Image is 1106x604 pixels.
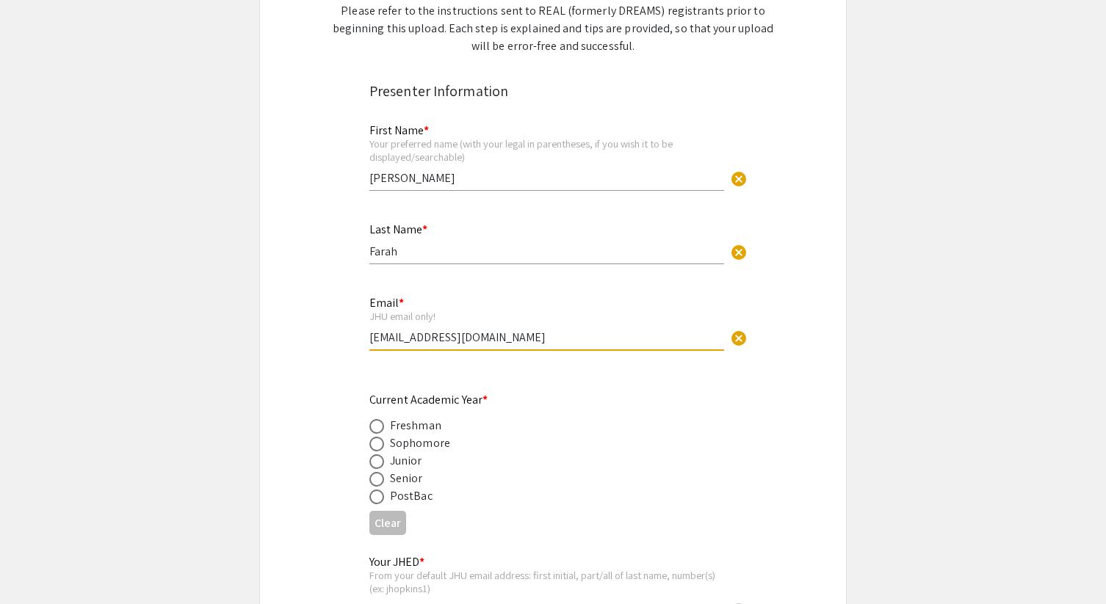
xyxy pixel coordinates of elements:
[369,244,724,259] input: Type Here
[390,470,423,487] div: Senior
[390,417,441,434] div: Freshman
[724,237,753,266] button: Clear
[369,310,724,323] div: JHU email only!
[331,2,775,55] div: Please refer to the instructions sent to REAL (formerly DREAMS) registrants prior to beginning th...
[369,170,724,186] input: Type Here
[369,137,724,163] div: Your preferred name (with your legal in parentheses, if you wish it to be displayed/searchable)
[369,511,406,535] button: Clear
[369,554,424,570] mat-label: Your JHED
[369,330,724,345] input: Type Here
[369,392,488,407] mat-label: Current Academic Year
[730,330,748,347] span: cancel
[369,80,737,102] div: Presenter Information
[369,222,427,237] mat-label: Last Name
[369,569,724,594] div: From your default JHU email address: first initial, part/all of last name, number(s) (ex: jhopkins1)
[11,538,62,593] iframe: Chat
[390,434,450,452] div: Sophomore
[724,323,753,352] button: Clear
[730,244,748,261] span: cancel
[724,164,753,193] button: Clear
[369,295,404,310] mat-label: Email
[390,452,422,470] div: Junior
[390,487,433,505] div: PostBac
[730,170,748,188] span: cancel
[369,123,429,138] mat-label: First Name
